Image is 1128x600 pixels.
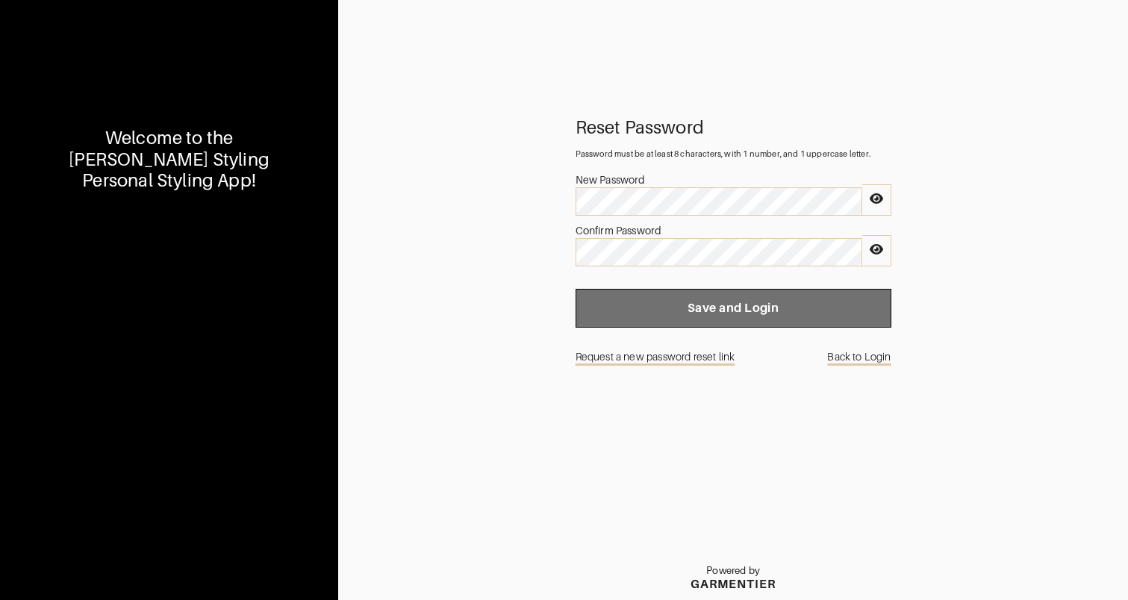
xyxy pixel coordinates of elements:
[576,223,862,238] div: Confirm Password
[588,301,879,316] span: Save and Login
[52,128,287,192] div: Welcome to the [PERSON_NAME] Styling Personal Styling App!
[827,343,891,371] a: Back to Login
[691,577,776,591] div: GARMENTIER
[576,146,891,161] div: Password must be at least 8 characters, with 1 number, and 1 uppercase letter.
[576,172,862,187] div: New Password
[576,289,891,328] button: Save and Login
[576,120,891,135] div: Reset Password
[576,343,735,371] a: Request a new password reset link
[691,565,776,577] p: Powered by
